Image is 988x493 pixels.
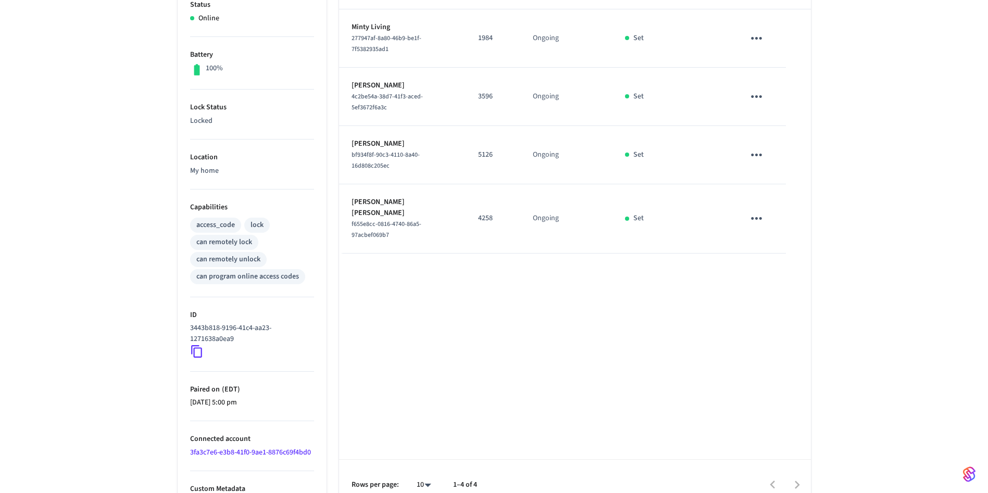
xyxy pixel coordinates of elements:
[520,9,612,68] td: Ongoing
[478,91,508,102] p: 3596
[352,80,453,91] p: [PERSON_NAME]
[198,13,219,24] p: Online
[352,34,421,54] span: 277947af-8a80-46b9-be1f-7f5382935ad1
[190,116,314,127] p: Locked
[352,197,453,219] p: [PERSON_NAME] [PERSON_NAME]
[963,466,976,483] img: SeamLogoGradient.69752ec5.svg
[633,33,644,44] p: Set
[520,68,612,126] td: Ongoing
[478,149,508,160] p: 5126
[190,166,314,176] p: My home
[520,184,612,254] td: Ongoing
[190,152,314,163] p: Location
[220,384,240,395] span: ( EDT )
[190,323,310,345] p: 3443b818-9196-41c4-aa23-1271638a0ea9
[206,63,223,74] p: 100%
[190,447,311,458] a: 3fa3c7e6-e3b8-41f0-9ae1-8876c69f4bd0
[190,49,314,60] p: Battery
[478,33,508,44] p: 1984
[352,138,453,149] p: [PERSON_NAME]
[633,91,644,102] p: Set
[190,384,314,395] p: Paired on
[196,254,260,265] div: can remotely unlock
[352,220,421,239] span: f655e8cc-0816-4740-86a5-97acbef069b7
[633,149,644,160] p: Set
[352,92,423,112] span: 4c2be54a-38d7-41f3-aced-5ef3672f6a3c
[190,102,314,113] p: Lock Status
[190,310,314,321] p: ID
[251,220,264,231] div: lock
[352,150,420,170] span: bf934f8f-90c3-4110-8a40-16d808c205ec
[190,202,314,213] p: Capabilities
[520,126,612,184] td: Ongoing
[196,237,252,248] div: can remotely lock
[478,213,508,224] p: 4258
[190,397,314,408] p: [DATE] 5:00 pm
[190,434,314,445] p: Connected account
[453,479,477,490] p: 1–4 of 4
[352,22,453,33] p: Minty Living
[196,220,235,231] div: access_code
[352,479,399,490] p: Rows per page:
[633,213,644,224] p: Set
[411,477,436,492] div: 10
[196,271,299,282] div: can program online access codes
